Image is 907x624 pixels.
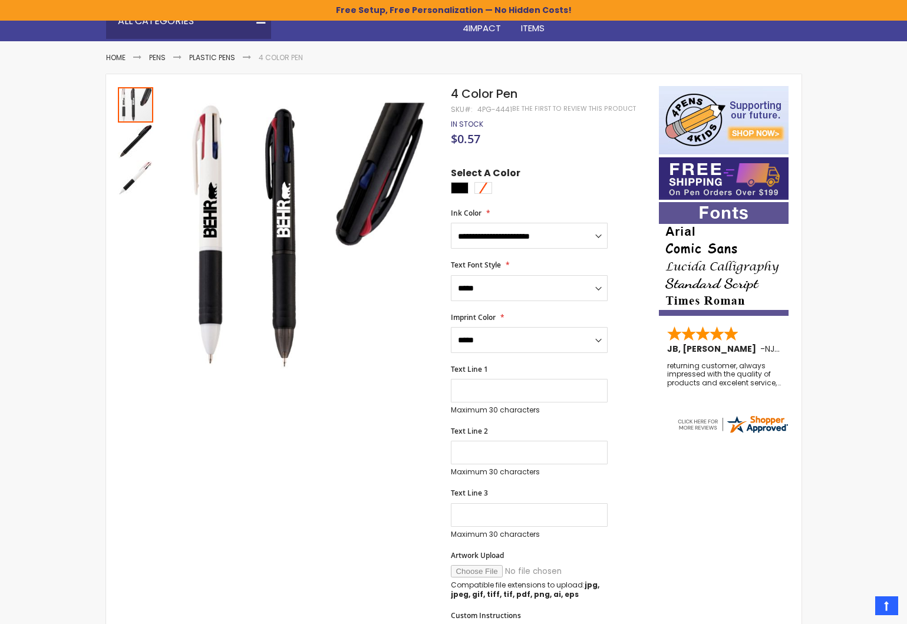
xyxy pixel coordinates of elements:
[106,52,126,62] a: Home
[359,10,380,22] span: Pens
[451,85,517,102] span: 4 Color Pen
[451,488,488,498] span: Text Line 3
[451,120,483,129] div: Availability
[118,86,154,123] div: 4 Color Pen
[451,610,521,620] span: Custom Instructions
[685,10,723,22] span: Specials
[189,52,235,62] a: Plastic Pens
[118,159,153,196] div: 4 Color Pen
[512,104,636,113] a: Be the first to review this product
[667,343,760,355] span: JB, [PERSON_NAME]
[166,103,435,372] img: 4 Color Pen
[451,580,599,599] strong: jpg, jpeg, gif, tiff, tif, pdf, png, ai, eps
[742,10,765,22] span: Blog
[451,131,480,147] span: $0.57
[875,596,898,615] a: Top
[760,343,863,355] span: - ,
[521,10,601,34] span: 4PROMOTIONAL ITEMS
[659,157,789,200] img: Free shipping on orders over $199
[451,364,488,374] span: Text Line 1
[659,86,789,154] img: 4pens 4 kids
[451,119,483,129] span: In stock
[305,10,329,22] span: Home
[149,52,166,62] a: Pens
[659,202,789,316] img: font-personalization-examples
[106,4,271,39] div: All Categories
[451,550,504,560] span: Artwork Upload
[667,362,781,387] div: returning customer, always impressed with the quality of products and excelent service, will retu...
[676,427,789,437] a: 4pens.com certificate URL
[451,467,608,477] p: Maximum 30 characters
[765,343,780,355] span: NJ
[512,4,610,42] a: 4PROMOTIONALITEMS
[451,104,473,114] strong: SKU
[676,414,789,435] img: 4pens.com widget logo
[118,124,153,159] img: 4 Color Pen
[259,53,303,62] li: 4 Color Pen
[451,208,481,218] span: Ink Color
[451,182,469,194] div: Black
[451,530,608,539] p: Maximum 30 characters
[411,10,444,22] span: Pencils
[451,167,520,183] span: Select A Color
[453,4,512,42] a: 4Pens4impact
[451,260,501,270] span: Text Font Style
[463,10,502,34] span: 4Pens 4impact
[451,405,608,415] p: Maximum 30 characters
[451,580,608,599] p: Compatible file extensions to upload:
[451,426,488,436] span: Text Line 2
[118,123,154,159] div: 4 Color Pen
[631,10,654,22] span: Rush
[477,105,512,114] div: 4PG-4441
[118,160,153,196] img: 4 Color Pen
[451,312,496,322] span: Imprint Color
